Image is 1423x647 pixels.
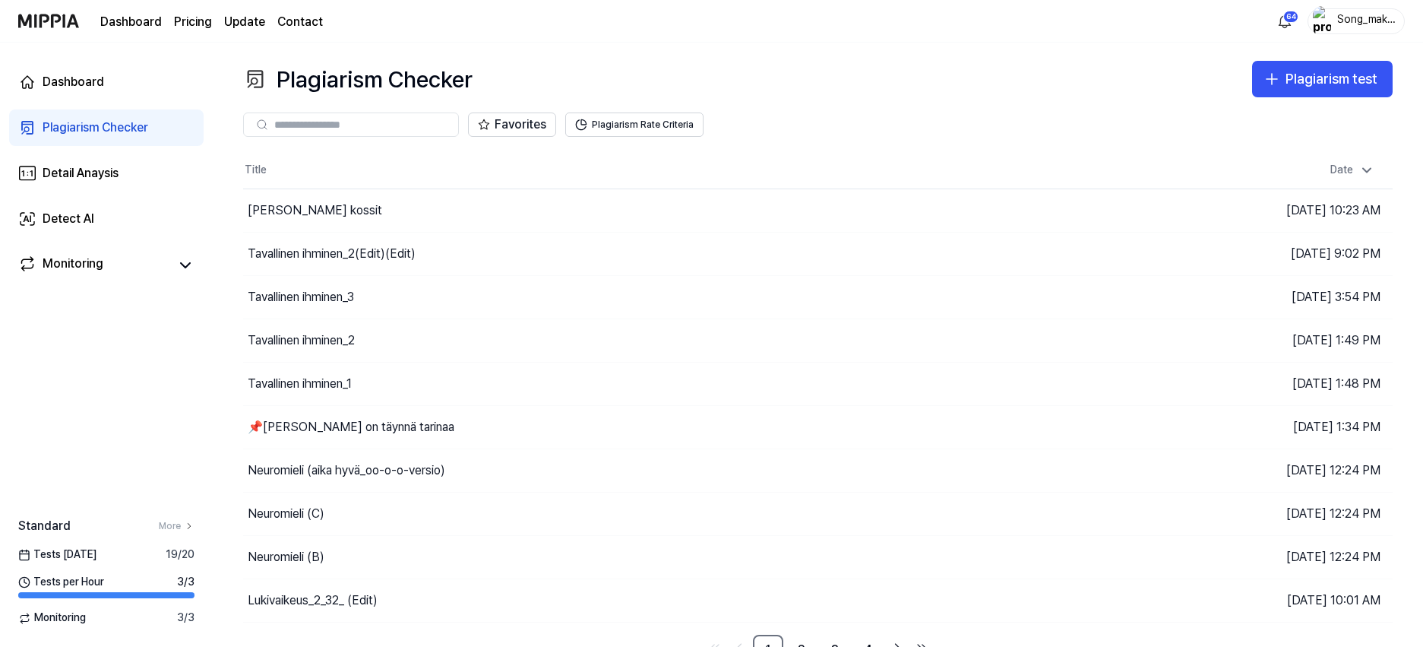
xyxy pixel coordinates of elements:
[100,13,162,31] a: Dashboard
[177,611,194,626] span: 3 / 3
[18,611,86,626] span: Monitoring
[248,331,355,350] div: Tavallinen ihminen_2
[248,505,324,523] div: Neuromieli (C)
[1105,492,1393,535] td: [DATE] 12:24 PM
[18,517,71,535] span: Standard
[18,547,96,563] span: Tests [DATE]
[468,113,556,137] button: Favorites
[43,210,94,228] div: Detect AI
[9,109,204,146] a: Plagiarism Checker
[1324,158,1380,182] div: Date
[1105,319,1393,362] td: [DATE] 1:49 PM
[177,575,194,590] span: 3 / 3
[277,13,323,31] a: Contact
[243,61,473,97] div: Plagiarism Checker
[565,113,704,137] button: Plagiarism Rate Criteria
[9,64,204,100] a: Dashboard
[43,119,148,137] div: Plagiarism Checker
[1283,11,1298,23] div: 64
[1105,232,1393,275] td: [DATE] 9:02 PM
[1313,6,1331,36] img: profile
[9,201,204,237] a: Detect AI
[1105,449,1393,492] td: [DATE] 12:24 PM
[1285,68,1377,90] div: Plagiarism test
[1308,8,1405,34] button: profileSong_maker_44
[174,13,212,31] button: Pricing
[248,418,454,436] div: 📌[PERSON_NAME] on täynnä tarinaa
[1105,362,1393,405] td: [DATE] 1:48 PM
[248,375,352,393] div: Tavallinen ihminen_1
[248,461,445,480] div: Neuromieli (aika hyvä_oo-o-o-versio)
[43,73,104,91] div: Dashboard
[1105,535,1393,579] td: [DATE] 12:24 PM
[248,245,416,263] div: Tavallinen ihminen_2(Edit)(Edit)
[1336,12,1395,29] div: Song_maker_44
[1276,12,1294,30] img: 알림
[248,591,378,610] div: Lukivaikeus_2_32_ (Edit)
[1105,579,1393,622] td: [DATE] 10:01 AM
[166,547,194,563] span: 19 / 20
[43,164,119,182] div: Detail Anaysis
[43,255,103,276] div: Monitoring
[1273,9,1297,33] button: 알림64
[1105,275,1393,319] td: [DATE] 3:54 PM
[159,520,194,533] a: More
[18,255,170,276] a: Monitoring
[9,155,204,192] a: Detail Anaysis
[1105,405,1393,449] td: [DATE] 1:34 PM
[224,13,265,31] a: Update
[1105,189,1393,232] td: [DATE] 10:23 AM
[1252,61,1393,97] button: Plagiarism test
[248,548,324,566] div: Neuromieli (B)
[243,152,1105,189] th: Title
[248,288,354,306] div: Tavallinen ihminen_3
[18,575,104,590] span: Tests per Hour
[248,201,382,220] div: [PERSON_NAME] kossit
